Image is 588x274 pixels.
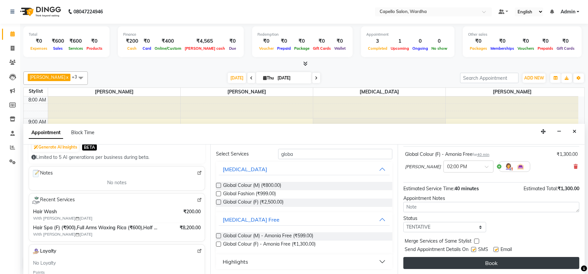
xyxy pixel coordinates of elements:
span: ₹200.00 [183,208,201,215]
span: ADD NEW [524,75,544,80]
div: ₹4,565 [183,37,227,45]
div: Total [29,32,104,37]
div: Redemption [257,32,347,37]
span: Products [85,46,104,51]
img: logo [17,2,63,21]
span: Completed [366,46,389,51]
div: ₹0 [555,37,576,45]
span: Recent Services [32,196,75,204]
span: With [PERSON_NAME] [DATE] [33,231,117,237]
span: Notes [32,169,53,178]
span: [PERSON_NAME] [446,88,578,96]
span: Admin [561,8,575,15]
span: Global Fashion (₹999.00) [223,190,276,199]
span: Vouchers [516,46,536,51]
small: for [472,152,489,157]
div: ₹200 [123,37,141,45]
span: Memberships [489,46,516,51]
img: Hairdresser.png [505,163,513,171]
button: Highlights [219,256,389,268]
button: Close [570,126,579,137]
span: Merge Services of Same Stylist [405,238,471,246]
span: Global Colour (M) - Amonia Free (₹599.00) [223,232,313,241]
span: Email [501,246,512,254]
input: Search by service name [278,149,392,159]
div: ₹0 [227,37,238,45]
span: Send Appointment Details On [405,246,468,254]
div: Limited to 5 AI generations per business during beta. [31,154,202,161]
div: ₹0 [333,37,347,45]
span: +3 [72,74,82,79]
span: 40 minutes [454,186,479,192]
div: 9:00 AM [27,118,48,125]
span: Due [227,46,238,51]
span: ₹1,300.00 [558,186,579,192]
span: Expenses [29,46,49,51]
span: No Loyalty [33,260,56,267]
div: ₹0 [85,37,104,45]
span: Ongoing [411,46,430,51]
div: ₹0 [311,37,333,45]
button: [MEDICAL_DATA] Free [219,214,389,226]
div: Finance [123,32,238,37]
button: Book [403,257,579,269]
span: BETA [82,144,97,151]
span: [PERSON_NAME] [48,88,180,96]
span: Card [141,46,153,51]
div: Highlights [223,258,248,266]
span: Estimated Service Time: [403,186,454,192]
span: [PERSON_NAME] [405,164,441,170]
div: 1 [389,37,411,45]
span: Estimated Total: [524,186,558,192]
div: [MEDICAL_DATA] [223,165,267,173]
span: [PERSON_NAME] cash [183,46,227,51]
input: 2025-09-04 [275,73,309,83]
div: 3 [366,37,389,45]
span: With [PERSON_NAME] [DATE] [33,215,117,221]
span: Global Colour (F) - Amonia Free (₹1,300.00) [223,241,316,249]
div: ₹0 [257,37,275,45]
div: Appointment [366,32,449,37]
button: ADD NEW [523,73,546,83]
span: Global Colour (F) (₹2,500.00) [223,199,283,207]
span: Wallet [333,46,347,51]
span: Hair Spa (F) (₹900),Full Arms Waxing Rica (₹600),Half Legs Waxing Rica (₹500),Under Arms Waxing R... [33,224,159,231]
input: Search Appointment [460,73,519,83]
span: [PERSON_NAME] [30,74,65,80]
div: ₹0 [468,37,489,45]
div: ₹0 [275,37,292,45]
span: Hair Wash [33,208,159,215]
span: No notes [107,179,127,186]
div: Global Colour (F) - Amonia Free [405,151,489,158]
span: Loyalty [32,247,56,256]
div: ₹0 [516,37,536,45]
span: Block Time [71,129,94,135]
div: 0 [411,37,430,45]
span: 40 min [477,152,489,157]
span: Prepaids [536,46,555,51]
button: [MEDICAL_DATA] [219,163,389,175]
img: Interior.png [517,163,525,171]
span: Sales [51,46,64,51]
div: Other sales [468,32,576,37]
div: [MEDICAL_DATA] Free [223,216,279,224]
span: Thu [261,75,275,80]
div: Appointment Notes [403,195,579,202]
div: ₹0 [141,37,153,45]
span: Voucher [257,46,275,51]
span: [MEDICAL_DATA] [313,88,445,96]
span: Services [67,46,85,51]
div: 8:00 AM [27,96,48,103]
div: Select Services [211,151,273,158]
div: ₹0 [29,37,49,45]
span: SMS [478,246,488,254]
span: Upcoming [389,46,411,51]
span: Appointment [29,127,63,139]
div: ₹600 [67,37,85,45]
span: Online/Custom [153,46,183,51]
span: Gift Cards [311,46,333,51]
button: Generate AI Insights [32,143,79,152]
div: ₹600 [49,37,67,45]
span: Global Colour (M) (₹800.00) [223,182,281,190]
div: Status [403,215,486,222]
